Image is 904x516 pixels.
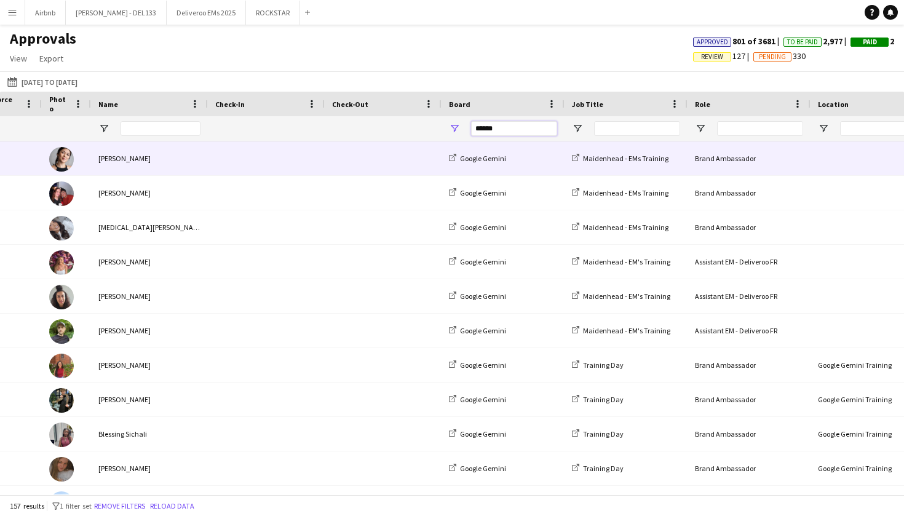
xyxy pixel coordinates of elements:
span: 801 of 3681 [693,36,783,47]
input: Board Filter Input [471,121,557,136]
span: 1 filter set [60,501,92,510]
span: Maidenhead - EM's Training [583,326,670,335]
span: Review [701,53,723,61]
a: Maidenhead - EMs Training [572,223,668,232]
span: Paid [863,38,877,46]
span: 2,977 [783,36,850,47]
button: Airbnb [25,1,66,25]
img: Yasmin Kurt [49,216,74,240]
div: Brand Ambassador [688,176,811,210]
input: Job Title Filter Input [594,121,680,136]
a: View [5,50,32,66]
span: 330 [753,50,806,62]
span: Role [695,100,710,109]
button: [PERSON_NAME] - DEL133 [66,1,167,25]
button: Deliveroo EMs 2025 [167,1,246,25]
a: Google Gemini [449,360,506,370]
span: Google Gemini [460,223,506,232]
img: Tim Dayman [49,319,74,344]
span: Export [39,53,63,64]
button: [DATE] to [DATE] [5,74,80,89]
a: Maidenhead - EMs Training [572,188,668,197]
span: Google Gemini [460,360,506,370]
img: Emmanuel Marcial [49,181,74,206]
span: Job Title [572,100,603,109]
span: Maidenhead - EMs Training [583,188,668,197]
img: Shivani Das [49,354,74,378]
div: Assistant EM - Deliveroo FR [688,245,811,279]
div: Brand Ambassador [688,348,811,382]
div: [PERSON_NAME] [91,176,208,210]
div: [PERSON_NAME] [91,245,208,279]
img: Mia Jumpp [49,285,74,309]
a: Training Day [572,360,624,370]
a: Maidenhead - EM's Training [572,326,670,335]
input: Role Filter Input [717,121,803,136]
a: Google Gemini [449,292,506,301]
button: Reload data [148,499,197,513]
span: Name [98,100,118,109]
button: Open Filter Menu [98,123,109,134]
span: Google Gemini [460,326,506,335]
button: Open Filter Menu [695,123,706,134]
div: Assistant EM - Deliveroo FR [688,279,811,313]
div: [PERSON_NAME] [91,348,208,382]
span: Check-Out [332,100,368,109]
span: Google Gemini [460,292,506,301]
input: Name Filter Input [121,121,200,136]
a: Export [34,50,68,66]
span: Maidenhead - EM's Training [583,292,670,301]
span: Google Gemini [460,257,506,266]
button: Remove filters [92,499,148,513]
a: Google Gemini [449,223,506,232]
a: Google Gemini [449,326,506,335]
span: 2 [850,36,894,47]
span: Photo [49,95,69,113]
span: Training Day [583,360,624,370]
div: Brand Ambassador [688,210,811,244]
span: View [10,53,27,64]
span: Google Gemini [460,188,506,197]
div: Assistant EM - Deliveroo FR [688,314,811,347]
img: Kimberley Rice [49,250,74,275]
span: To Be Paid [787,38,818,46]
span: 127 [693,50,753,62]
span: Board [449,100,470,109]
button: Open Filter Menu [572,123,583,134]
span: Check-In [215,100,245,109]
a: Maidenhead - EM's Training [572,292,670,301]
button: Open Filter Menu [818,123,829,134]
span: Maidenhead - EMs Training [583,223,668,232]
button: ROCKSTAR [246,1,300,25]
div: [PERSON_NAME] [91,279,208,313]
a: Google Gemini [449,188,506,197]
button: Open Filter Menu [449,123,460,134]
span: Approved [697,38,728,46]
span: Maidenhead - EM's Training [583,257,670,266]
div: [MEDICAL_DATA][PERSON_NAME] [91,210,208,244]
span: Pending [759,53,786,61]
div: [PERSON_NAME] [91,314,208,347]
a: Google Gemini [449,257,506,266]
span: Location [818,100,849,109]
a: Maidenhead - EM's Training [572,257,670,266]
